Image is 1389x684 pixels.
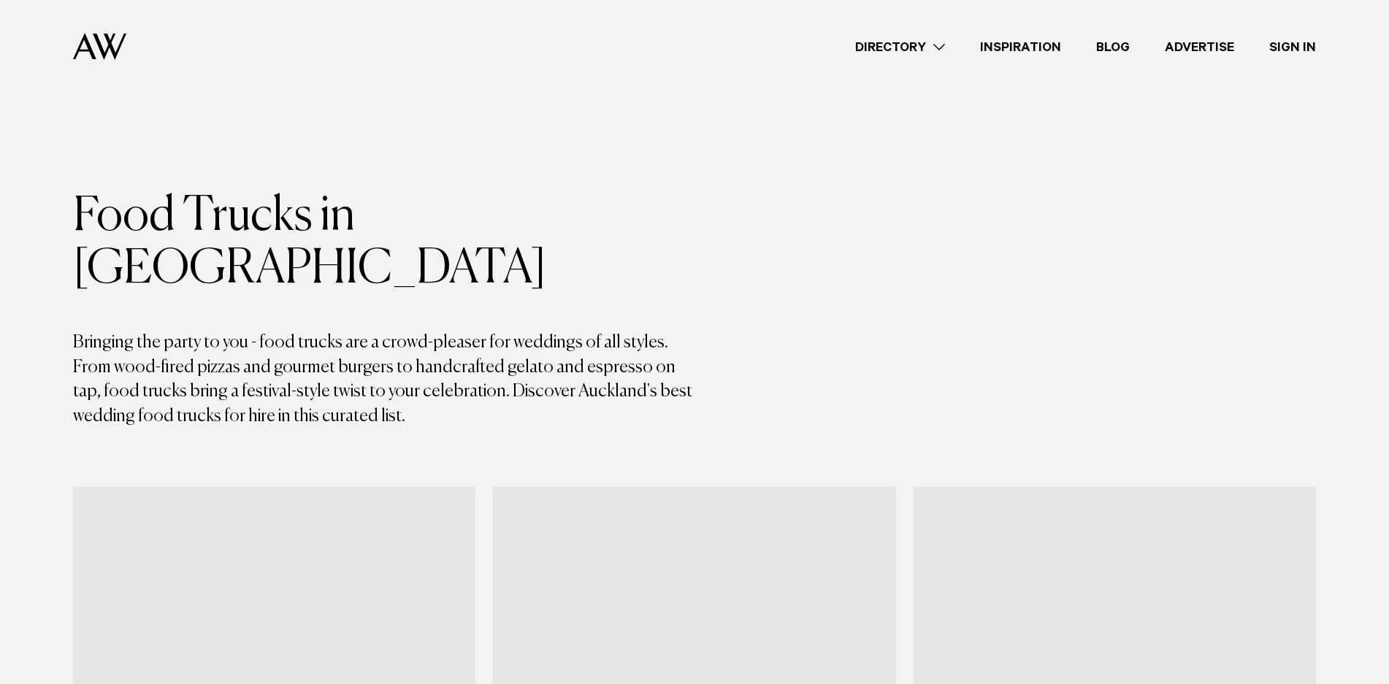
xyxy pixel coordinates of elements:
[1252,37,1333,57] a: Sign In
[73,331,694,429] p: Bringing the party to you - food trucks are a crowd-pleaser for weddings of all styles. From wood...
[73,191,694,296] h1: Food Trucks in [GEOGRAPHIC_DATA]
[963,37,1079,57] a: Inspiration
[73,33,126,60] img: Auckland Weddings Logo
[1079,37,1147,57] a: Blog
[1147,37,1252,57] a: Advertise
[838,37,963,57] a: Directory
